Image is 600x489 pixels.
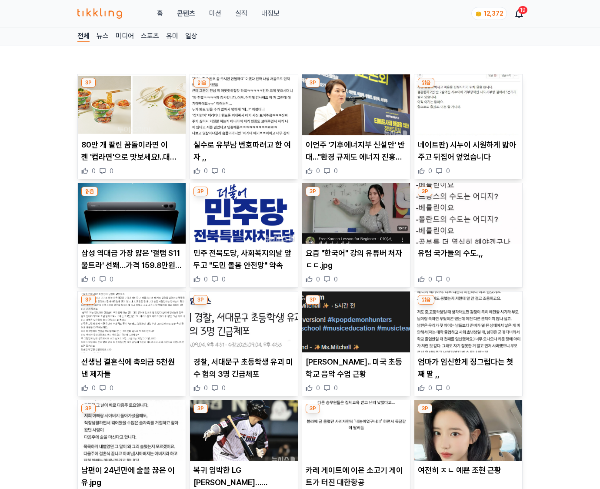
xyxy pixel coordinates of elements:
[428,384,432,392] span: 0
[77,183,186,288] div: 읽음 삼성 역대급 가장 얇은 '갤탭 S11 울트라' 선봬…가격 159.8만원부터 삼성 역대급 가장 얇은 '갤탭 S11 울트라' 선봬…가격 159.8만원부터 0 0
[475,10,482,17] img: coin
[471,7,505,20] a: coin 12,372
[81,295,96,305] div: 3P
[306,404,320,413] div: 3P
[141,31,159,42] a: 스포츠
[222,384,226,392] span: 0
[81,356,182,380] p: 선생님 결혼식에 축의금 5천원 낸 제자들
[334,275,338,284] span: 0
[306,247,407,271] p: 요즘 "한국어" 강의 유튜버 처자ㄷㄷ.jpg
[334,384,338,392] span: 0
[302,400,410,461] img: 카레 게이트에 이은 소고기 게이트가 터진 대한항공
[302,291,410,396] div: 3P 케데헌.. 미국 초등학교 음악 수업 근황 [PERSON_NAME].. 미국 초등학교 음악 수업 근황 0 0
[204,384,208,392] span: 0
[204,275,208,284] span: 0
[77,291,186,396] div: 3P 선생님 결혼식에 축의금 5천원 낸 제자들 선생님 결혼식에 축의금 5천원 낸 제자들 0 0
[190,291,298,396] div: 3P 경찰, 서대문구 초등학생 유괴 미수 혐의 3명 긴급체포 경찰, 서대문구 초등학생 유괴 미수 혐의 3명 긴급체포 0 0
[81,464,182,489] p: 남편이 24년만에 술을 끊은 이유.jpg
[446,167,450,175] span: 0
[193,139,294,163] p: 실수로 유부남 번호따려고 한 여자 ,,
[77,8,122,19] img: 티끌링
[190,74,298,135] img: 실수로 유부남 번호따려고 한 여자 ,,
[414,400,522,461] img: 여전히 ㅈㄴ 예쁜 조현 근황
[81,404,96,413] div: 3P
[418,139,519,163] p: 네이트판) 시누이 시원하게 밟아주고 뒤집어 엎었습니다
[414,291,522,352] img: 엄마가 임신한게 징그럽다는 첫째 딸 ,,
[414,291,523,396] div: 읽음 엄마가 임신한게 징그럽다는 첫째 딸 ,, 엄마가 임신한게 징그럽다는 첫째 딸 ,, 0 0
[190,400,298,461] img: 복귀 임박한 LG 홍창기…염경엽 감독 "처음에 6번, 타격감 올라오면 리드오프"
[306,139,407,163] p: 이언주 '기후에너지부 신설안' 반대…"환경 규제도 에너지 진흥도 안 돼"
[414,183,522,244] img: 유럽 국가들의 수도.,,
[302,183,410,288] div: 3P 요즘 "한국어" 강의 유튜버 처자ㄷㄷ.jpg 요즘 "한국어" 강의 유튜버 처자ㄷㄷ.jpg 0 0
[81,187,98,196] div: 읽음
[222,167,226,175] span: 0
[418,247,519,259] p: 유럽 국가들의 수도.,,
[446,275,450,284] span: 0
[414,74,522,135] img: 네이트판) 시누이 시원하게 밟아주고 뒤집어 엎었습니다
[81,139,182,163] p: 80만 개 팔린 꿈돌이라면 이젠 '컵라면'으로 맛보세요!..대전시, ‘꿈돌이 컵라면' 출시
[193,356,294,380] p: 경찰, 서대문구 초등학생 유괴 미수 혐의 3명 긴급체포
[302,74,410,135] img: 이언주 '기후에너지부 신설안' 반대…"환경 규제도 에너지 진흥도 안 돼"
[261,8,280,19] a: 내정보
[78,74,186,135] img: 80만 개 팔린 꿈돌이라면 이젠 '컵라면'으로 맛보세요!..대전시, ‘꿈돌이 컵라면' 출시
[77,31,90,42] a: 전체
[418,295,434,305] div: 읽음
[190,183,298,288] div: 3P 민주 전북도당, 사회복지의날 앞두고 "도민 돌봄 안전망" 약속 민주 전북도당, 사회복지의날 앞두고 "도민 돌봄 안전망" 약속 0 0
[316,384,320,392] span: 0
[97,31,109,42] a: 뉴스
[306,356,407,380] p: [PERSON_NAME].. 미국 초등학교 음악 수업 근황
[193,78,210,87] div: 읽음
[77,74,186,179] div: 3P 80만 개 팔린 꿈돌이라면 이젠 '컵라면'으로 맛보세요!..대전시, ‘꿈돌이 컵라면' 출시 80만 개 팔린 꿈돌이라면 이젠 '컵라면'으로 맛보세요!..대전시, ‘꿈돌이 ...
[116,31,134,42] a: 미디어
[518,6,527,14] div: 19
[418,187,432,196] div: 3P
[418,78,434,87] div: 읽음
[316,167,320,175] span: 0
[78,183,186,244] img: 삼성 역대급 가장 얇은 '갤탭 S11 울트라' 선봬…가격 159.8만원부터
[193,187,208,196] div: 3P
[157,8,163,19] a: 홈
[418,464,519,476] p: 여전히 ㅈㄴ 예쁜 조현 근황
[484,10,503,17] span: 12,372
[306,295,320,305] div: 3P
[110,167,113,175] span: 0
[446,384,450,392] span: 0
[193,464,294,489] p: 복귀 임박한 LG [PERSON_NAME]…[PERSON_NAME] 감독 "처음에 6번, 타격감 올라오면 리드오프"
[302,74,410,179] div: 3P 이언주 '기후에너지부 신설안' 반대…"환경 규제도 에너지 진흥도 안 돼" 이언주 '기후에너지부 신설안' 반대…"환경 규제도 에너지 진흥도 안 돼" 0 0
[81,78,96,87] div: 3P
[166,31,178,42] a: 유머
[193,404,208,413] div: 3P
[193,247,294,271] p: 민주 전북도당, 사회복지의날 앞두고 "도민 돌봄 안전망" 약속
[190,291,298,352] img: 경찰, 서대문구 초등학생 유괴 미수 혐의 3명 긴급체포
[190,74,298,179] div: 읽음 실수로 유부남 번호따려고 한 여자 ,, 실수로 유부남 번호따려고 한 여자 ,, 0 0
[428,275,432,284] span: 0
[306,464,407,489] p: 카레 게이트에 이은 소고기 게이트가 터진 대한항공
[306,78,320,87] div: 3P
[428,167,432,175] span: 0
[78,291,186,352] img: 선생님 결혼식에 축의금 5천원 낸 제자들
[302,183,410,244] img: 요즘 "한국어" 강의 유튜버 처자ㄷㄷ.jpg
[414,74,523,179] div: 읽음 네이트판) 시누이 시원하게 밟아주고 뒤집어 엎었습니다 네이트판) 시누이 시원하게 밟아주고 뒤집어 엎었습니다 0 0
[92,167,96,175] span: 0
[190,183,298,244] img: 민주 전북도당, 사회복지의날 앞두고 "도민 돌봄 안전망" 약속
[81,247,182,271] p: 삼성 역대급 가장 얇은 '갤탭 S11 울트라' 선봬…가격 159.8만원부터
[516,8,523,19] a: 19
[92,275,96,284] span: 0
[78,400,186,461] img: 남편이 24년만에 술을 끊은 이유.jpg
[414,183,523,288] div: 3P 유럽 국가들의 수도.,, 유럽 국가들의 수도.,, 0 0
[110,275,113,284] span: 0
[209,8,221,19] button: 미션
[334,167,338,175] span: 0
[306,187,320,196] div: 3P
[92,384,96,392] span: 0
[418,356,519,380] p: 엄마가 임신한게 징그럽다는 첫째 딸 ,,
[177,8,195,19] a: 콘텐츠
[418,404,432,413] div: 3P
[110,384,113,392] span: 0
[222,275,226,284] span: 0
[193,295,208,305] div: 3P
[235,8,247,19] a: 실적
[302,291,410,352] img: 케데헌.. 미국 초등학교 음악 수업 근황
[185,31,197,42] a: 일상
[204,167,208,175] span: 0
